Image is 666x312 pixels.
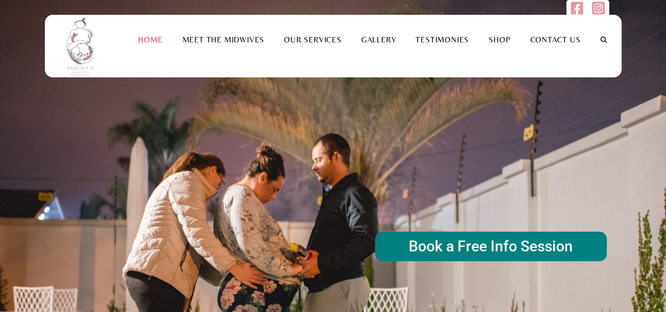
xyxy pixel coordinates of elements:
[592,6,604,18] a: Follow us on Instagram
[60,15,104,77] img: This is us practice
[173,35,275,44] a: Meet the Midwives
[521,35,591,44] a: Contact Us
[351,35,406,44] a: Gallery
[274,35,351,44] a: Our Services
[571,1,583,15] img: facebook-square.svg
[128,35,172,44] a: Home
[375,232,607,261] rs-layer: Book a Free Info Session
[592,1,604,15] img: instagram-square.svg
[406,35,479,44] a: Testimonies
[479,35,520,44] a: Shop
